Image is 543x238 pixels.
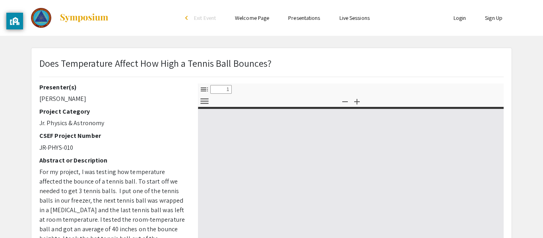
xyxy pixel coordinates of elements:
[6,13,23,29] button: privacy banner
[338,95,352,107] button: Zoom Out
[194,14,216,21] span: Exit Event
[339,14,370,21] a: Live Sessions
[39,157,186,164] h2: Abstract or Description
[485,14,502,21] a: Sign Up
[39,94,186,104] p: [PERSON_NAME]
[288,14,320,21] a: Presentations
[31,8,109,28] a: The 2023 Colorado Science & Engineering Fair
[235,14,269,21] a: Welcome Page
[39,83,186,91] h2: Presenter(s)
[185,15,190,20] div: arrow_back_ios
[210,85,232,94] input: Page
[39,108,186,115] h2: Project Category
[39,143,186,153] p: JR-PHYS-010
[198,95,211,107] button: Tools
[39,118,186,128] p: Jr. Physics & Astronomy
[198,83,211,95] button: Toggle Sidebar
[59,13,109,23] img: Symposium by ForagerOne
[31,8,51,28] img: The 2023 Colorado Science & Engineering Fair
[39,56,272,70] p: Does Temperature Affect How High a Tennis Ball Bounces?
[39,132,186,139] h2: CSEF Project Number
[454,14,466,21] a: Login
[350,95,364,107] button: Zoom In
